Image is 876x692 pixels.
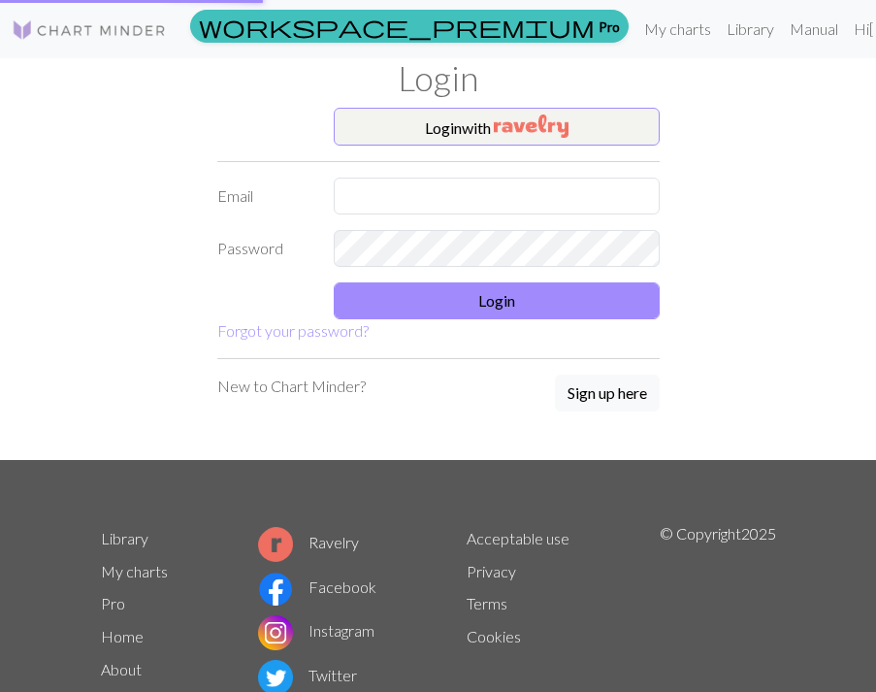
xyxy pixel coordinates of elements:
a: Privacy [467,562,516,580]
h1: Login [89,58,788,100]
a: My charts [636,10,719,49]
a: About [101,660,142,678]
label: Password [206,230,322,267]
a: Forgot your password? [217,321,369,340]
button: Sign up here [555,375,660,412]
a: Pro [101,594,125,612]
a: Sign up here [555,375,660,413]
img: Logo [12,18,167,42]
button: Loginwith [334,108,660,147]
img: Ravelry [494,115,568,138]
a: Ravelry [258,533,359,551]
button: Login [334,282,660,319]
a: My charts [101,562,168,580]
a: Acceptable use [467,529,569,547]
img: Instagram logo [258,615,293,650]
a: Cookies [467,627,521,645]
a: Twitter [258,666,357,684]
p: New to Chart Minder? [217,375,366,398]
a: Manual [782,10,846,49]
img: Facebook logo [258,572,293,607]
a: Facebook [258,577,376,596]
label: Email [206,178,322,214]
a: Library [101,529,148,547]
a: Home [101,627,144,645]
img: Ravelry logo [258,527,293,562]
a: Instagram [258,621,374,640]
a: Pro [190,10,629,43]
a: Terms [467,594,507,612]
span: workspace_premium [199,13,595,40]
a: Library [719,10,782,49]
